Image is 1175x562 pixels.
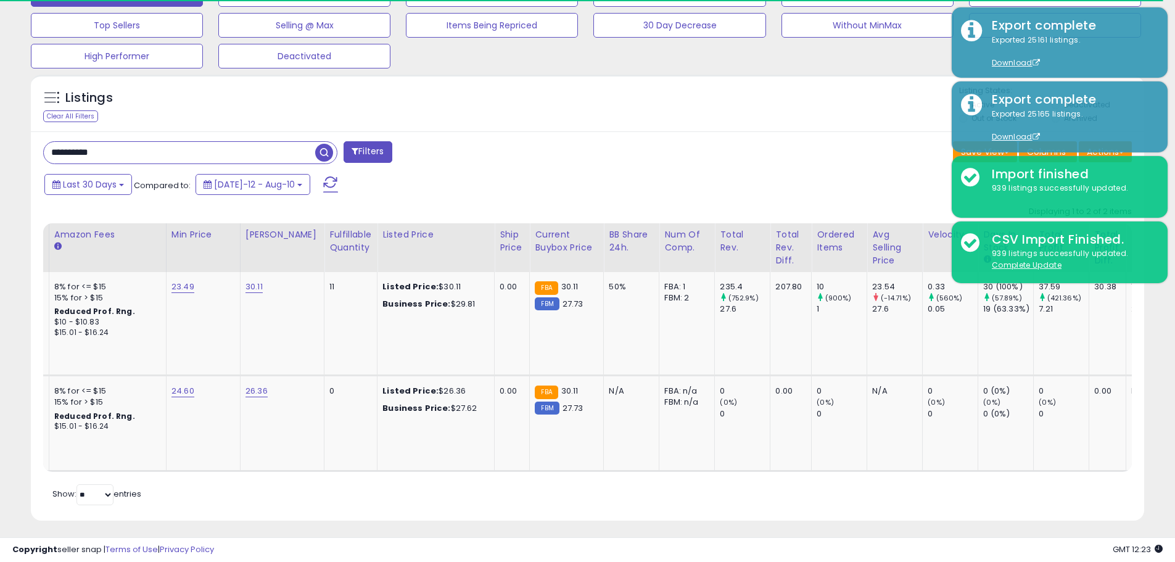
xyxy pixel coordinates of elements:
[983,386,1033,397] div: 0 (0%)
[983,281,1033,292] div: 30 (100%)
[720,397,737,407] small: (0%)
[535,386,558,399] small: FBA
[535,281,558,295] small: FBA
[1113,543,1163,555] span: 2025-09-10 12:23 GMT
[664,386,705,397] div: FBA: n/a
[1039,397,1056,407] small: (0%)
[63,178,117,191] span: Last 30 Days
[382,298,450,310] b: Business Price:
[561,281,579,292] span: 30.11
[983,17,1158,35] div: Export complete
[54,306,135,316] b: Reduced Prof. Rng.
[983,304,1033,315] div: 19 (63.33%)
[720,281,770,292] div: 235.4
[992,131,1040,142] a: Download
[54,228,161,241] div: Amazon Fees
[196,174,310,195] button: [DATE]-12 - Aug-10
[382,386,485,397] div: $26.36
[720,228,765,254] div: Total Rev.
[664,228,709,254] div: Num of Comp.
[44,174,132,195] button: Last 30 Days
[54,397,157,408] div: 15% for > $15
[382,403,485,414] div: $27.62
[983,109,1158,143] div: Exported 25165 listings.
[382,228,489,241] div: Listed Price
[382,299,485,310] div: $29.81
[817,408,867,419] div: 0
[817,281,867,292] div: 10
[817,397,834,407] small: (0%)
[1039,386,1089,397] div: 0
[928,228,973,241] div: Velocity
[54,281,157,292] div: 8% for <= $15
[134,180,191,191] span: Compared to:
[928,386,978,397] div: 0
[1039,408,1089,419] div: 0
[563,402,583,414] span: 27.73
[31,44,203,68] button: High Performer
[983,408,1033,419] div: 0 (0%)
[928,281,978,292] div: 0.33
[214,178,295,191] span: [DATE]-12 - Aug-10
[983,248,1158,271] div: 939 listings successfully updated.
[561,385,579,397] span: 30.11
[720,304,770,315] div: 27.6
[593,13,765,38] button: 30 Day Decrease
[1039,304,1089,315] div: 7.21
[720,386,770,397] div: 0
[983,397,1000,407] small: (0%)
[43,110,98,122] div: Clear All Filters
[1047,293,1081,303] small: (421.36%)
[664,397,705,408] div: FBM: n/a
[382,281,439,292] b: Listed Price:
[983,35,1158,69] div: Exported 25161 listings.
[245,281,263,293] a: 30.11
[171,228,235,241] div: Min Price
[105,543,158,555] a: Terms of Use
[928,397,945,407] small: (0%)
[54,328,157,338] div: $15.01 - $16.24
[245,385,268,397] a: 26.36
[535,297,559,310] small: FBM
[406,13,578,38] button: Items Being Repriced
[872,386,913,397] div: N/A
[775,228,806,267] div: Total Rev. Diff.
[609,228,654,254] div: BB Share 24h.
[54,317,157,328] div: $10 - $10.83
[500,386,520,397] div: 0.00
[983,165,1158,183] div: Import finished
[329,228,372,254] div: Fulfillable Quantity
[720,408,770,419] div: 0
[535,402,559,415] small: FBM
[881,293,911,303] small: (-14.71%)
[382,385,439,397] b: Listed Price:
[664,281,705,292] div: FBA: 1
[218,13,390,38] button: Selling @ Max
[983,183,1158,194] div: 939 listings successfully updated.
[872,281,922,292] div: 23.54
[983,231,1158,249] div: CSV Import Finished.
[329,281,368,292] div: 11
[54,386,157,397] div: 8% for <= $15
[382,402,450,414] b: Business Price:
[817,386,867,397] div: 0
[825,293,852,303] small: (900%)
[52,488,141,500] span: Show: entries
[775,386,802,397] div: 0.00
[12,544,214,556] div: seller snap | |
[563,298,583,310] span: 27.73
[609,281,649,292] div: 50%
[245,228,319,241] div: [PERSON_NAME]
[344,141,392,163] button: Filters
[160,543,214,555] a: Privacy Policy
[817,228,862,254] div: Ordered Items
[992,260,1062,270] u: Complete Update
[872,228,917,267] div: Avg Selling Price
[171,281,194,293] a: 23.49
[12,543,57,555] strong: Copyright
[54,421,157,432] div: $15.01 - $16.24
[500,228,524,254] div: Ship Price
[54,292,157,304] div: 15% for > $15
[817,304,867,315] div: 1
[329,386,368,397] div: 0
